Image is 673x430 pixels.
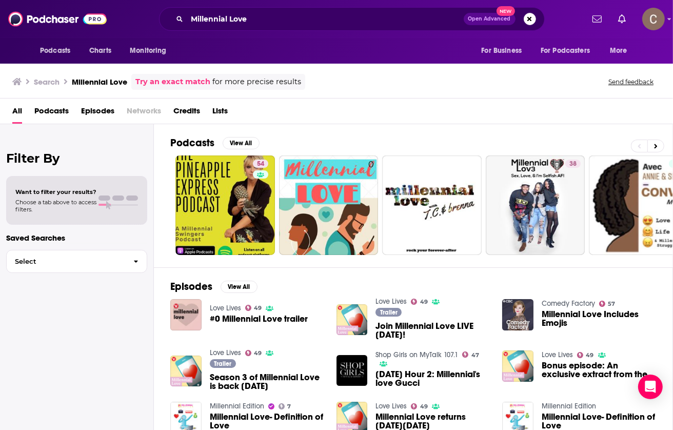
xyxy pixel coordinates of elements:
a: Love Lives [542,350,573,359]
span: Choose a tab above to access filters. [15,199,96,213]
button: Send feedback [605,77,657,86]
span: 38 [569,159,577,169]
a: 0 [279,155,379,255]
span: Trailer [380,309,398,316]
a: Millennial Love- Definition of Love [542,413,656,430]
p: Saved Searches [6,233,147,243]
span: for more precise results [212,76,301,88]
div: 0 [368,160,374,251]
a: 7 [279,403,291,409]
span: For Podcasters [541,44,590,58]
a: Bonus episode: An exclusive extract from the Millennial Love book [542,361,656,379]
a: Join Millennial Love LIVE on Wednesday! [336,304,368,336]
span: [DATE] Hour 2: Millennial's love Gucci [375,370,490,387]
img: #0 Millennial Love trailer [170,299,202,330]
a: 54 [175,155,275,255]
a: EpisodesView All [170,280,258,293]
a: 49 [411,403,428,409]
img: Bonus episode: An exclusive extract from the Millennial Love book [502,350,533,382]
img: Millennial Love Includes Emojis [502,299,533,330]
a: PodcastsView All [170,136,260,149]
a: All [12,103,22,124]
h2: Filter By [6,151,147,166]
a: 49 [577,352,594,358]
span: 57 [608,302,616,306]
button: Select [6,250,147,273]
a: 38 [565,160,581,168]
img: User Profile [642,8,665,30]
span: Join Millennial Love LIVE [DATE]! [375,322,490,339]
a: 47 [462,351,479,358]
a: Join Millennial Love LIVE on Wednesday! [375,322,490,339]
button: View All [223,137,260,149]
button: Open AdvancedNew [464,13,516,25]
input: Search podcasts, credits, & more... [187,11,464,27]
button: open menu [534,41,605,61]
button: open menu [603,41,640,61]
a: Comedy Factory [542,299,595,308]
a: Millennial Love returns on Friday 11th October [375,413,490,430]
span: 54 [257,159,264,169]
a: Millennial Edition [542,402,596,411]
span: Season 3 of Millennial Love is back [DATE] [210,373,324,390]
h3: Search [34,77,60,87]
button: open menu [33,41,84,61]
div: Search podcasts, credits, & more... [159,7,545,31]
a: Millennial Edition [210,402,264,411]
span: Trailer [214,361,231,367]
span: More [610,44,627,58]
a: 38 [486,155,585,255]
span: Logged in as clay.bolton [642,8,665,30]
a: 54 [253,160,268,168]
a: Love Lives [210,304,241,312]
span: #0 Millennial Love trailer [210,315,308,323]
a: Show notifications dropdown [614,10,630,28]
span: Networks [127,103,161,124]
a: 6/02/18 Hour 2: Millennial's love Gucci [375,370,490,387]
span: 49 [254,306,262,310]
span: Open Advanced [468,16,511,22]
a: Shop Girls on MyTalk 107.1 [375,350,458,359]
img: Season 3 of Millennial Love is back TOMORROW [170,356,202,387]
span: Want to filter your results? [15,188,96,196]
a: Credits [173,103,200,124]
a: 57 [599,301,616,307]
img: 6/02/18 Hour 2: Millennial's love Gucci [336,355,368,386]
a: Episodes [81,103,114,124]
span: 49 [254,351,262,356]
div: Open Intercom Messenger [638,375,663,399]
a: Podcasts [34,103,69,124]
span: Lists [212,103,228,124]
span: For Business [481,44,522,58]
span: 47 [471,353,479,358]
a: 49 [245,305,262,311]
button: Show profile menu [642,8,665,30]
span: 49 [420,404,428,409]
span: Podcasts [40,44,70,58]
img: Podchaser - Follow, Share and Rate Podcasts [8,9,107,29]
a: Show notifications dropdown [588,10,606,28]
button: open menu [123,41,180,61]
a: 49 [411,299,428,305]
a: Try an exact match [135,76,210,88]
button: View All [221,281,258,293]
a: Love Lives [375,402,407,411]
span: Millennial Love returns [DATE][DATE] [375,413,490,430]
span: 7 [287,404,291,409]
a: Love Lives [210,348,241,357]
a: Charts [83,41,117,61]
a: Millennial Love- Definition of Love [210,413,324,430]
